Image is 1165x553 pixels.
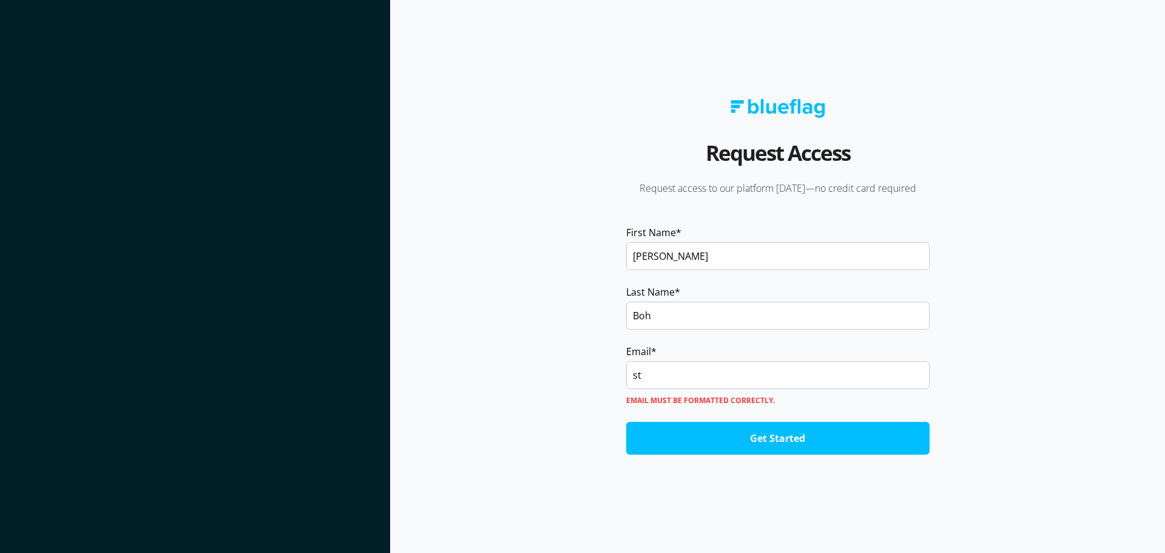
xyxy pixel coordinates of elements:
[626,361,930,389] input: name@yourcompany.com.au
[626,302,930,330] input: Smith
[706,136,850,182] h2: Request Access
[626,285,675,299] span: Last Name
[626,225,676,240] span: First Name
[626,344,651,359] span: Email
[626,422,930,455] input: Get Started
[731,99,825,118] img: Blue Flag logo
[626,392,930,410] label: Email must be formatted correctly.
[609,182,947,195] p: Request access to our platform [DATE]—no credit card required
[626,242,930,270] input: John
